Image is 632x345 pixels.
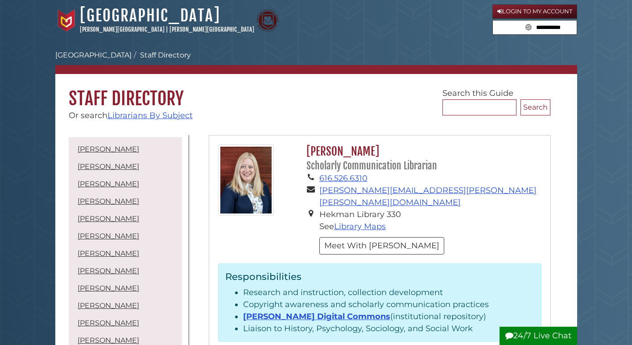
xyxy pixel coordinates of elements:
[243,299,534,311] li: Copyright awareness and scholarly communication practices
[78,145,139,153] a: [PERSON_NAME]
[78,319,139,327] a: [PERSON_NAME]
[55,51,132,59] a: [GEOGRAPHIC_DATA]
[302,144,541,172] h2: [PERSON_NAME]
[243,323,534,335] li: Liaison to History, Psychology, Sociology, and Social Work
[78,267,139,275] a: [PERSON_NAME]
[169,26,254,33] a: [PERSON_NAME][GEOGRAPHIC_DATA]
[78,214,139,223] a: [PERSON_NAME]
[492,4,577,19] a: Login to My Account
[55,74,577,110] h1: Staff Directory
[243,312,390,321] a: [PERSON_NAME] Digital Commons
[243,287,534,299] li: Research and instruction, collection development
[55,9,78,32] img: Calvin University
[319,185,537,207] a: [PERSON_NAME][EMAIL_ADDRESS][PERSON_NAME][PERSON_NAME][DOMAIN_NAME]
[55,50,577,74] nav: breadcrumb
[78,180,139,188] a: [PERSON_NAME]
[140,51,191,59] a: Staff Directory
[319,173,368,183] a: 616.526.6310
[334,222,386,231] a: Library Maps
[78,284,139,292] a: [PERSON_NAME]
[492,20,577,35] form: Search library guides, policies, and FAQs.
[319,237,444,255] button: Meet With [PERSON_NAME]
[107,111,193,120] a: Librarians By Subject
[78,249,139,258] a: [PERSON_NAME]
[243,311,534,323] li: (institutional repository)
[78,232,139,240] a: [PERSON_NAME]
[306,160,437,172] small: Scholarly Communication Librarian
[523,21,534,33] button: Search
[225,271,534,282] h3: Responsibilities
[78,301,139,310] a: [PERSON_NAME]
[80,26,165,33] a: [PERSON_NAME][GEOGRAPHIC_DATA]
[69,111,193,120] span: Or search
[520,99,550,115] button: Search
[78,336,139,345] a: [PERSON_NAME]
[500,327,577,345] button: 24/7 Live Chat
[218,144,274,216] img: gina_bolger_125x160.jpg
[319,209,541,233] li: Hekman Library 330 See
[78,197,139,205] a: [PERSON_NAME]
[166,26,168,33] span: |
[256,9,279,32] img: Calvin Theological Seminary
[78,162,139,171] a: [PERSON_NAME]
[80,6,220,25] a: [GEOGRAPHIC_DATA]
